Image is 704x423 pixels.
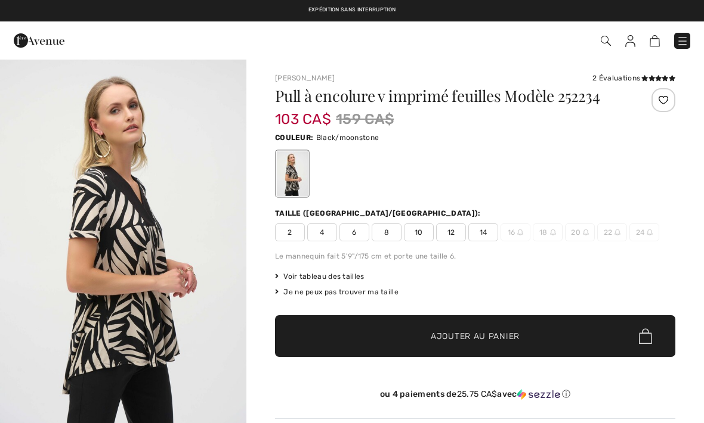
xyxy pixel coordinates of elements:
span: 159 CA$ [336,108,394,130]
img: 1ère Avenue [14,29,64,52]
img: Sezzle [517,389,560,400]
img: ring-m.svg [583,229,589,235]
div: Black/moonstone [277,151,308,196]
img: Mes infos [625,35,635,47]
div: Je ne peux pas trouver ma taille [275,287,675,297]
span: Ajouter au panier [431,330,520,343]
span: 2 [275,223,305,241]
img: ring-m.svg [615,229,620,235]
span: 10 [404,223,434,241]
span: 16 [501,223,530,241]
div: 2 Évaluations [592,73,675,83]
div: Le mannequin fait 5'9"/175 cm et porte une taille 6. [275,251,675,262]
button: Ajouter au panier [275,315,675,357]
span: 14 [468,223,498,241]
img: Panier d'achat [650,35,660,46]
span: 22 [597,223,627,241]
span: 103 CA$ [275,99,331,127]
span: 18 [533,223,563,241]
img: Recherche [601,36,611,46]
img: Bag.svg [639,328,652,344]
img: ring-m.svg [517,229,523,235]
span: Voir tableau des tailles [275,271,365,282]
a: 1ère Avenue [14,34,64,45]
img: ring-m.svg [550,229,556,235]
span: 8 [372,223,402,241]
div: ou 4 paiements de avec [275,389,675,400]
span: Couleur: [275,133,313,142]
div: Taille ([GEOGRAPHIC_DATA]/[GEOGRAPHIC_DATA]): [275,208,483,219]
span: 12 [436,223,466,241]
h1: Pull à encolure v imprimé feuilles Modèle 252234 [275,88,609,104]
span: Black/moonstone [316,133,379,142]
span: 6 [339,223,369,241]
span: 24 [629,223,659,241]
a: [PERSON_NAME] [275,74,335,82]
span: 25.75 CA$ [457,389,498,399]
span: 20 [565,223,595,241]
div: ou 4 paiements de25.75 CA$avecSezzle Cliquez pour en savoir plus sur Sezzle [275,389,675,404]
span: 4 [307,223,337,241]
img: ring-m.svg [647,229,653,235]
img: Menu [677,35,688,47]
